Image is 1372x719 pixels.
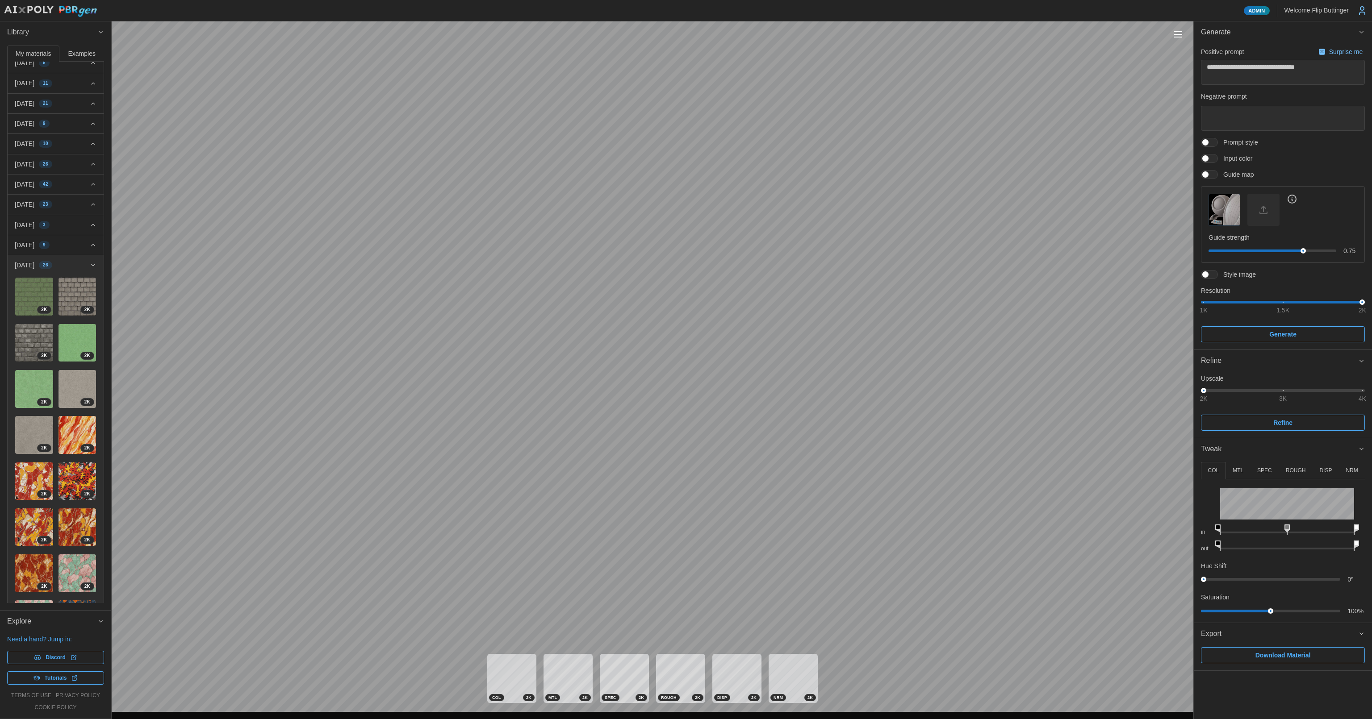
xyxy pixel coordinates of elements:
[84,583,90,590] span: 2 K
[751,694,757,701] span: 2 K
[1201,561,1227,570] p: Hue Shift
[1269,327,1297,342] span: Generate
[56,692,100,699] a: privacy policy
[41,399,47,406] span: 2 K
[15,324,53,362] img: RapqHKfizn8rwagtS41N
[46,651,66,664] span: Discord
[15,79,34,87] p: [DATE]
[1343,246,1357,255] p: 0.75
[41,490,47,498] span: 2 K
[8,154,104,174] button: [DATE]26
[7,635,104,644] p: Need a hand? Jump in:
[582,694,588,701] span: 2 K
[8,175,104,194] button: [DATE]42
[1218,154,1252,163] span: Input color
[15,324,54,362] a: RapqHKfizn8rwagtS41N2K
[1201,286,1365,295] p: Resolution
[1248,7,1265,15] span: Admin
[1201,374,1365,383] p: Upscale
[1201,21,1358,43] span: Generate
[84,490,90,498] span: 2 K
[8,195,104,214] button: [DATE]23
[1194,43,1372,350] div: Generate
[41,306,47,313] span: 2 K
[1218,138,1258,147] span: Prompt style
[84,306,90,313] span: 2 K
[1329,47,1364,56] p: Surprise me
[43,241,46,249] span: 9
[43,140,48,147] span: 10
[1255,648,1311,663] span: Download Material
[1347,575,1365,584] p: 0 º
[1172,28,1184,41] button: Toggle viewport controls
[15,554,53,592] img: m1mfPTq1tZk0LMU2zACU
[84,399,90,406] span: 2 K
[1201,326,1365,342] button: Generate
[43,201,48,208] span: 23
[548,694,557,701] span: MTL
[8,134,104,154] button: [DATE]10
[1273,415,1293,430] span: Refine
[8,73,104,93] button: [DATE]11
[774,694,783,701] span: NRM
[8,53,104,73] button: [DATE]6
[34,704,76,711] a: cookie policy
[59,324,96,362] img: yaF7bTbbIX3Fpz0ZJ49K
[58,324,97,362] a: yaF7bTbbIX3Fpz0ZJ49K2K
[58,416,97,454] a: fsWTPT7cZ5pDNhWGBrLL2K
[526,694,531,701] span: 2 K
[58,370,97,408] a: Tcv5hMaE3kHSanxQMP1J2K
[15,600,53,638] img: Iqive7eWuRyLJeLqtK6U
[807,694,813,701] span: 2 K
[1194,350,1372,372] button: Refine
[15,58,34,67] p: [DATE]
[58,554,97,593] a: 9G6TS4KEIvuucZiUnTeL2K
[15,462,54,501] a: 71lVawKsdPPYp1YoVHCZ2K
[59,278,96,316] img: bb5puAPPRckyAqz6Pqsf
[15,370,53,408] img: L0Te4sYQBYHvBslMJMx6
[1201,47,1244,56] p: Positive prompt
[1194,438,1372,460] button: Tweak
[1284,6,1349,15] p: Welcome, Flip Buttinger
[695,694,700,701] span: 2 K
[1194,21,1372,43] button: Generate
[1201,438,1358,460] span: Tweak
[15,241,34,249] p: [DATE]
[11,692,51,699] a: terms of use
[15,261,34,270] p: [DATE]
[605,694,616,701] span: SPEC
[1201,350,1358,372] span: Refine
[1209,233,1357,242] p: Guide strength
[7,21,97,43] span: Library
[59,554,96,592] img: 9G6TS4KEIvuucZiUnTeL
[15,200,34,209] p: [DATE]
[59,370,96,408] img: Tcv5hMaE3kHSanxQMP1J
[15,416,53,454] img: OwRfQj7Rj5qf90nns7El
[1209,194,1240,225] button: Guide map
[68,50,96,57] span: Examples
[1201,545,1213,553] p: out
[43,161,48,168] span: 26
[661,694,677,701] span: ROUGH
[7,651,104,664] a: Discord
[43,100,48,107] span: 21
[1201,593,1230,602] p: Saturation
[15,99,34,108] p: [DATE]
[1201,528,1213,536] p: in
[492,694,501,701] span: COL
[15,554,54,593] a: m1mfPTq1tZk0LMU2zACU2K
[7,611,97,632] span: Explore
[59,462,96,500] img: qOYxmAUtQ5hPjra23Ke3
[15,160,34,169] p: [DATE]
[15,180,34,189] p: [DATE]
[59,600,96,638] img: swzFq3YOfo4R5cNkafPa
[43,59,46,66] span: 6
[16,50,51,57] span: My materials
[43,181,48,188] span: 42
[1316,46,1365,58] button: Surprise me
[84,352,90,359] span: 2 K
[58,462,97,501] a: qOYxmAUtQ5hPjra23Ke32K
[45,672,67,684] span: Tutorials
[43,221,46,229] span: 3
[41,352,47,359] span: 2 K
